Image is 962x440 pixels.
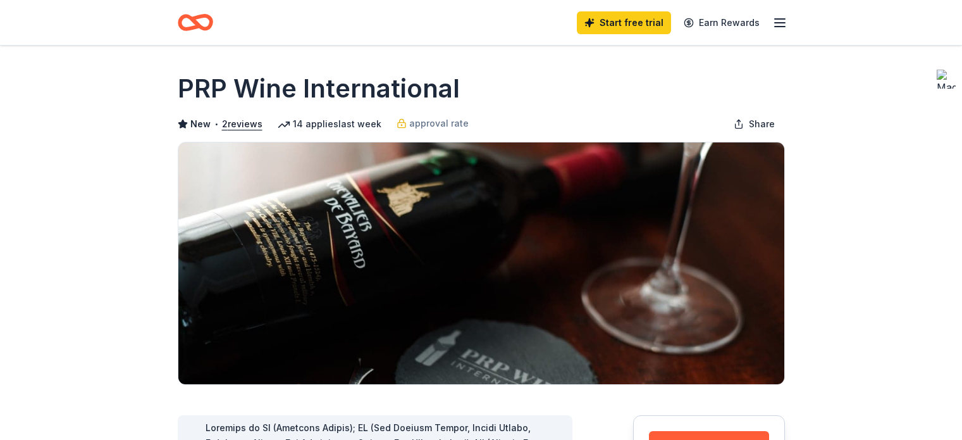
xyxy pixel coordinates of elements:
[577,11,671,34] a: Start free trial
[724,111,785,137] button: Share
[749,116,775,132] span: Share
[178,8,213,37] a: Home
[278,116,381,132] div: 14 applies last week
[178,71,460,106] h1: PRP Wine International
[397,116,469,131] a: approval rate
[178,142,784,384] img: Image for PRP Wine International
[409,116,469,131] span: approval rate
[676,11,767,34] a: Earn Rewards
[190,116,211,132] span: New
[222,116,262,132] button: 2reviews
[214,119,218,129] span: •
